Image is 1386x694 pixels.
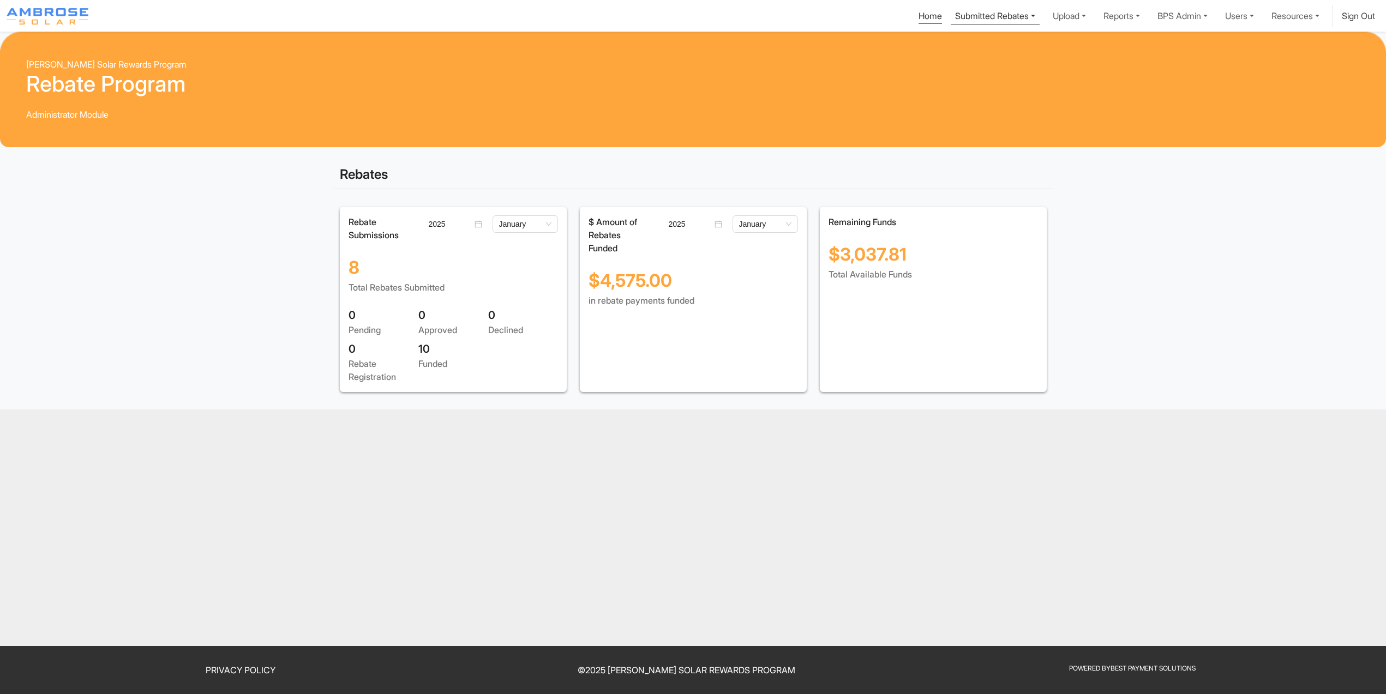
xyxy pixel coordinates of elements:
[488,323,558,336] div: Declined
[418,323,488,336] div: Approved
[349,323,418,336] div: Pending
[1048,5,1090,27] a: Upload
[582,215,656,255] div: $ Amount of Rebates Funded
[829,228,1038,268] div: $3,037.81
[206,665,275,675] a: Privacy Policy
[349,341,418,357] div: 0
[26,71,1360,97] h1: Rebate Program
[418,307,488,323] div: 0
[349,307,418,323] div: 0
[418,357,488,370] div: Funded
[1342,10,1375,21] a: Sign Out
[7,8,88,25] img: Program logo
[1267,5,1324,27] a: Resources
[418,341,488,357] div: 10
[919,10,942,24] a: Home
[739,216,791,232] span: January
[1099,5,1144,27] a: Reports
[589,255,798,294] div: $4,575.00
[829,268,1038,281] div: Total Available Funds
[829,215,1038,228] div: Remaining Funds
[488,307,558,323] div: 0
[349,242,558,281] div: 8
[349,281,558,294] div: Total Rebates Submitted
[349,357,418,383] div: Rebate Registration
[499,216,551,232] span: January
[428,218,472,230] input: Select year
[1069,664,1196,672] a: Powered ByBest Payment Solutions
[668,218,712,230] input: Select year
[470,663,903,677] p: © 2025 [PERSON_NAME] Solar Rewards Program
[589,294,798,307] div: in rebate payments funded
[26,108,1360,121] div: Administrator Module
[1221,5,1258,27] a: Users
[342,215,416,242] div: Rebate Submissions
[951,5,1040,25] a: Submitted Rebates
[26,58,1360,71] div: [PERSON_NAME] Solar Rewards Program
[1153,5,1212,27] a: BPS Admin
[333,160,1053,189] div: Rebates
